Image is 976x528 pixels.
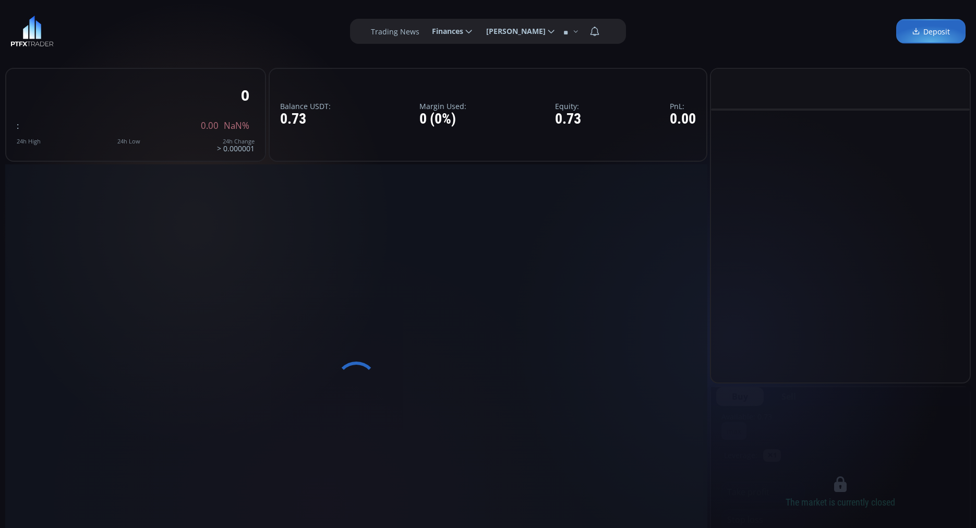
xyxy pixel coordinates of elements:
[912,26,950,37] span: Deposit
[241,87,249,103] div: 0
[371,26,419,37] label: Trading News
[670,102,696,110] label: PnL:
[117,138,140,145] div: 24h Low
[419,102,466,110] label: Margin Used:
[10,16,54,47] img: LOGO
[555,111,581,127] div: 0.73
[201,121,219,130] span: 0.00
[670,111,696,127] div: 0.00
[896,19,966,44] a: Deposit
[17,119,19,131] span: :
[425,21,463,42] span: Finances
[419,111,466,127] div: 0 (0%)
[224,121,249,130] span: NaN%
[555,102,581,110] label: Equity:
[217,138,255,152] div: > 0.000001
[280,111,331,127] div: 0.73
[479,21,546,42] span: [PERSON_NAME]
[217,138,255,145] div: 24h Change
[17,138,41,145] div: 24h High
[280,102,331,110] label: Balance USDT:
